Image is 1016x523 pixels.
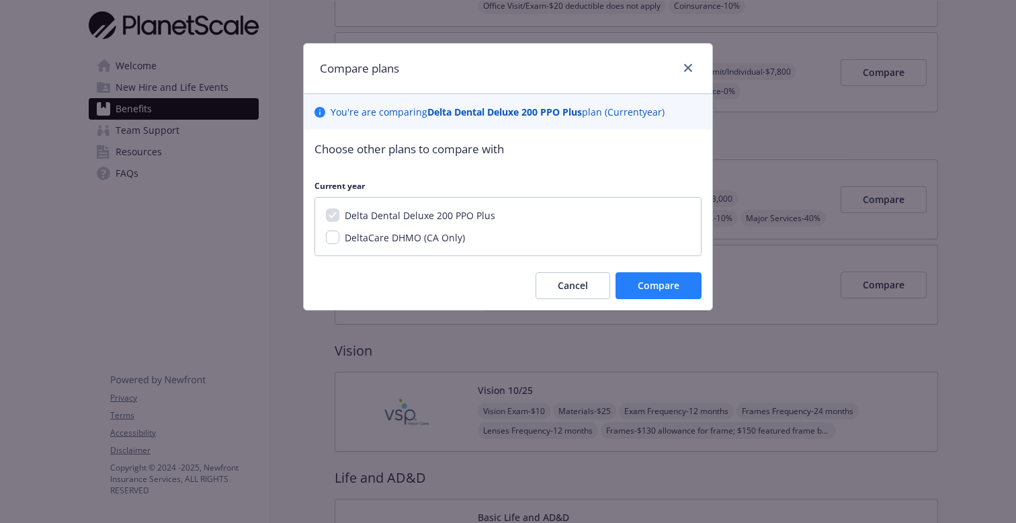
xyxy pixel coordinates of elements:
[558,279,588,292] span: Cancel
[616,272,702,299] button: Compare
[331,105,665,119] p: You ' re are comparing plan ( Current year)
[320,60,399,77] h1: Compare plans
[314,180,702,192] p: Current year
[536,272,610,299] button: Cancel
[680,60,696,76] a: close
[345,209,495,222] span: Delta Dental Deluxe 200 PPO Plus
[638,279,679,292] span: Compare
[427,106,582,118] b: Delta Dental Deluxe 200 PPO Plus
[345,231,465,244] span: DeltaCare DHMO (CA Only)
[314,140,702,158] p: Choose other plans to compare with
